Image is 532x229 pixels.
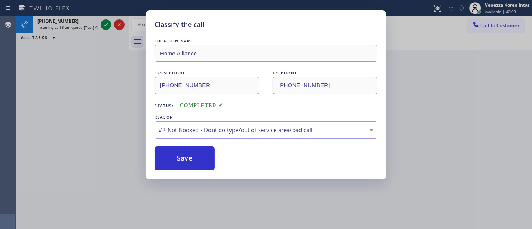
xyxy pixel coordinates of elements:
[155,146,215,170] button: Save
[159,126,373,134] div: #2 Not Booked - Dont do type/out of service area/bad call
[155,113,377,121] div: REASON:
[155,103,174,108] span: Status:
[155,37,377,45] div: LOCATION NAME
[180,103,223,108] span: COMPLETED
[155,19,204,30] h5: Classify the call
[273,69,377,77] div: TO PHONE
[155,77,259,94] input: From phone
[155,69,259,77] div: FROM PHONE
[273,77,377,94] input: To phone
